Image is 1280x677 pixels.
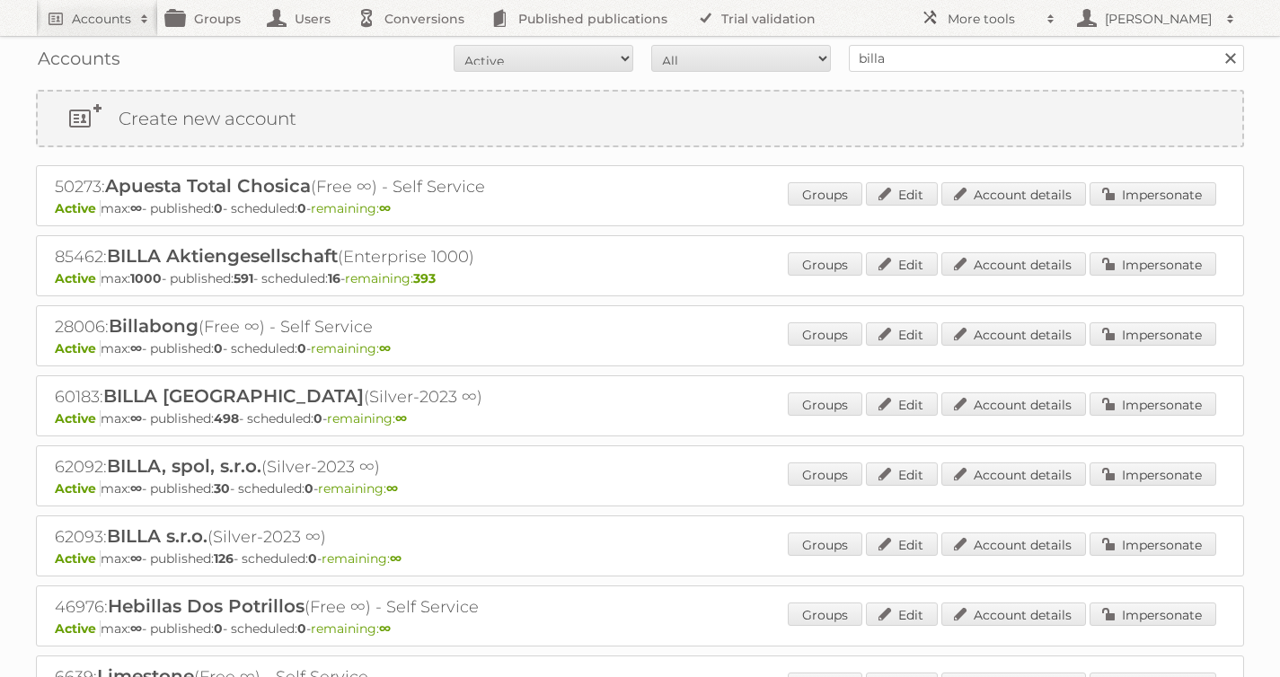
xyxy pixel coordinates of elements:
p: max: - published: - scheduled: - [55,620,1225,637]
h2: 46976: (Free ∞) - Self Service [55,595,684,619]
strong: ∞ [130,410,142,426]
span: BILLA [GEOGRAPHIC_DATA] [103,385,364,407]
a: Impersonate [1090,182,1216,206]
a: Impersonate [1090,602,1216,626]
a: Edit [866,392,938,416]
h2: More tools [948,10,1037,28]
strong: 0 [297,620,306,637]
a: Groups [788,392,862,416]
span: remaining: [311,340,391,356]
strong: 0 [297,200,306,216]
span: remaining: [311,620,391,637]
a: Groups [788,602,862,626]
h2: 62093: (Silver-2023 ∞) [55,525,684,549]
span: Active [55,270,101,286]
span: Active [55,620,101,637]
a: Groups [788,252,862,276]
strong: ∞ [130,340,142,356]
h2: [PERSON_NAME] [1100,10,1217,28]
a: Account details [941,602,1086,626]
strong: ∞ [379,620,391,637]
a: Edit [866,602,938,626]
strong: ∞ [130,620,142,637]
strong: ∞ [130,550,142,567]
h2: 85462: (Enterprise 1000) [55,245,684,268]
a: Groups [788,462,862,486]
strong: ∞ [390,550,402,567]
h2: 50273: (Free ∞) - Self Service [55,175,684,198]
p: max: - published: - scheduled: - [55,550,1225,567]
a: Impersonate [1090,322,1216,346]
a: Impersonate [1090,252,1216,276]
strong: 591 [234,270,253,286]
a: Account details [941,532,1086,556]
strong: ∞ [395,410,407,426]
span: Active [55,410,101,426]
a: Edit [866,532,938,556]
strong: 1000 [130,270,162,286]
span: Active [55,340,101,356]
strong: 126 [214,550,234,567]
span: remaining: [318,480,398,497]
a: Account details [941,462,1086,486]
p: max: - published: - scheduled: - [55,200,1225,216]
span: Billabong [109,315,199,337]
p: max: - published: - scheduled: - [55,270,1225,286]
h2: 28006: (Free ∞) - Self Service [55,315,684,338]
span: remaining: [327,410,407,426]
a: Groups [788,532,862,556]
span: Active [55,200,101,216]
strong: 0 [214,340,223,356]
a: Edit [866,322,938,346]
a: Account details [941,322,1086,346]
a: Edit [866,462,938,486]
strong: 0 [305,480,313,497]
p: max: - published: - scheduled: - [55,340,1225,356]
span: Active [55,550,101,567]
span: BILLA Aktiengesellschaft [107,245,338,267]
strong: 0 [214,200,223,216]
strong: 498 [214,410,239,426]
a: Impersonate [1090,462,1216,486]
strong: 0 [297,340,306,356]
a: Impersonate [1090,392,1216,416]
a: Impersonate [1090,532,1216,556]
strong: 393 [413,270,436,286]
strong: 0 [313,410,322,426]
span: Hebillas Dos Potrillos [108,595,305,617]
span: remaining: [345,270,436,286]
h2: Accounts [72,10,131,28]
strong: ∞ [130,480,142,497]
span: remaining: [311,200,391,216]
strong: 30 [214,480,230,497]
strong: 0 [308,550,317,567]
h2: 62092: (Silver-2023 ∞) [55,455,684,479]
p: max: - published: - scheduled: - [55,410,1225,426]
a: Groups [788,322,862,346]
a: Account details [941,252,1086,276]
strong: ∞ [130,200,142,216]
strong: ∞ [379,340,391,356]
h2: 60183: (Silver-2023 ∞) [55,385,684,409]
strong: 16 [328,270,340,286]
span: BILLA, spol, s.r.o. [107,455,261,477]
span: remaining: [322,550,402,567]
p: max: - published: - scheduled: - [55,480,1225,497]
a: Create new account [38,92,1242,145]
span: Active [55,480,101,497]
strong: 0 [214,620,223,637]
a: Account details [941,392,1086,416]
span: Apuesta Total Chosica [105,175,311,197]
a: Edit [866,182,938,206]
strong: ∞ [379,200,391,216]
a: Edit [866,252,938,276]
a: Account details [941,182,1086,206]
span: BILLA s.r.o. [107,525,207,547]
a: Groups [788,182,862,206]
strong: ∞ [386,480,398,497]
